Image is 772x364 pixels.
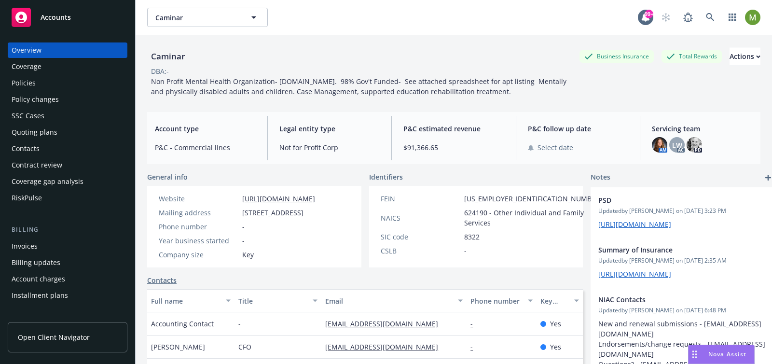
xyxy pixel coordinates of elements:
div: Billing [8,225,127,235]
span: LW [672,140,682,150]
div: Installment plans [12,288,68,303]
a: Contract review [8,157,127,173]
a: [URL][DOMAIN_NAME] [598,220,671,229]
button: Full name [147,289,234,312]
span: [STREET_ADDRESS] [242,208,303,218]
a: Policy changes [8,92,127,107]
div: RiskPulse [12,190,42,206]
div: Contract review [12,157,62,173]
div: Contacts [12,141,40,156]
button: Nova Assist [688,345,755,364]
button: Email [321,289,467,312]
div: Website [159,194,238,204]
span: CFO [238,342,251,352]
span: Yes [550,342,561,352]
div: Caminar [147,50,189,63]
div: SSC Cases [12,108,44,124]
a: Invoices [8,238,127,254]
span: Notes [591,172,610,183]
span: 624190 - Other Individual and Family Services [464,208,602,228]
button: Actions [730,47,760,66]
span: Summary of Insurance [598,245,741,255]
span: Updated by [PERSON_NAME] on [DATE] 2:35 AM [598,256,766,265]
div: FEIN [381,194,460,204]
a: Coverage gap analysis [8,174,127,189]
div: Policy changes [12,92,59,107]
div: Phone number [470,296,522,306]
a: Start snowing [656,8,675,27]
span: Not for Profit Corp [279,142,380,153]
a: - [470,319,481,328]
button: Title [234,289,322,312]
a: Search [701,8,720,27]
span: P&C follow up date [528,124,629,134]
button: Key contact [537,289,583,312]
span: Identifiers [369,172,403,182]
div: Full name [151,296,220,306]
a: Coverage [8,59,127,74]
div: Total Rewards [662,50,722,62]
span: $91,366.65 [403,142,504,153]
div: Coverage [12,59,41,74]
div: Coverage gap analysis [12,174,83,189]
div: Title [238,296,307,306]
img: photo [745,10,760,25]
span: Accounts [41,14,71,21]
span: Account type [155,124,256,134]
span: P&C - Commercial lines [155,142,256,153]
a: Installment plans [8,288,127,303]
div: Mailing address [159,208,238,218]
div: Billing updates [12,255,60,270]
span: Yes [550,319,561,329]
span: - [242,236,245,246]
span: PSD [598,195,741,205]
a: SSC Cases [8,108,127,124]
a: Quoting plans [8,125,127,140]
span: Servicing team [652,124,753,134]
div: Invoices [12,238,38,254]
span: Key [242,250,254,260]
span: - [242,222,245,232]
a: Billing updates [8,255,127,270]
a: RiskPulse [8,190,127,206]
a: Account charges [8,271,127,287]
div: Account charges [12,271,65,287]
div: 99+ [645,10,653,18]
span: Nova Assist [708,350,746,358]
span: Legal entity type [279,124,380,134]
a: Contacts [147,275,177,285]
span: - [464,246,467,256]
a: - [470,342,481,351]
div: Quoting plans [12,125,57,140]
a: [URL][DOMAIN_NAME] [598,269,671,279]
div: Overview [12,42,41,58]
span: Caminar [155,13,239,23]
div: Policies [12,75,36,91]
img: photo [652,137,667,153]
button: Caminar [147,8,268,27]
span: P&C estimated revenue [403,124,504,134]
a: Overview [8,42,127,58]
a: Accounts [8,4,127,31]
span: NIAC Contacts [598,294,741,305]
div: SIC code [381,232,460,242]
div: Phone number [159,222,238,232]
a: Switch app [723,8,742,27]
a: [URL][DOMAIN_NAME] [242,194,315,203]
a: Contacts [8,141,127,156]
div: Key contact [540,296,568,306]
a: Policies [8,75,127,91]
div: Business Insurance [579,50,654,62]
span: Non Profit Mental Health Organization- [DOMAIN_NAME]. 98% Gov't Funded- See attached spreadsheet ... [151,77,568,96]
span: Accounting Contact [151,319,214,329]
div: NAICS [381,213,460,223]
img: photo [687,137,702,153]
a: [EMAIL_ADDRESS][DOMAIN_NAME] [325,342,446,351]
span: [PERSON_NAME] [151,342,205,352]
span: Select date [538,142,573,153]
div: Company size [159,250,238,260]
div: CSLB [381,246,460,256]
div: Year business started [159,236,238,246]
span: 8322 [464,232,480,242]
span: Updated by [PERSON_NAME] on [DATE] 6:48 PM [598,306,766,315]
